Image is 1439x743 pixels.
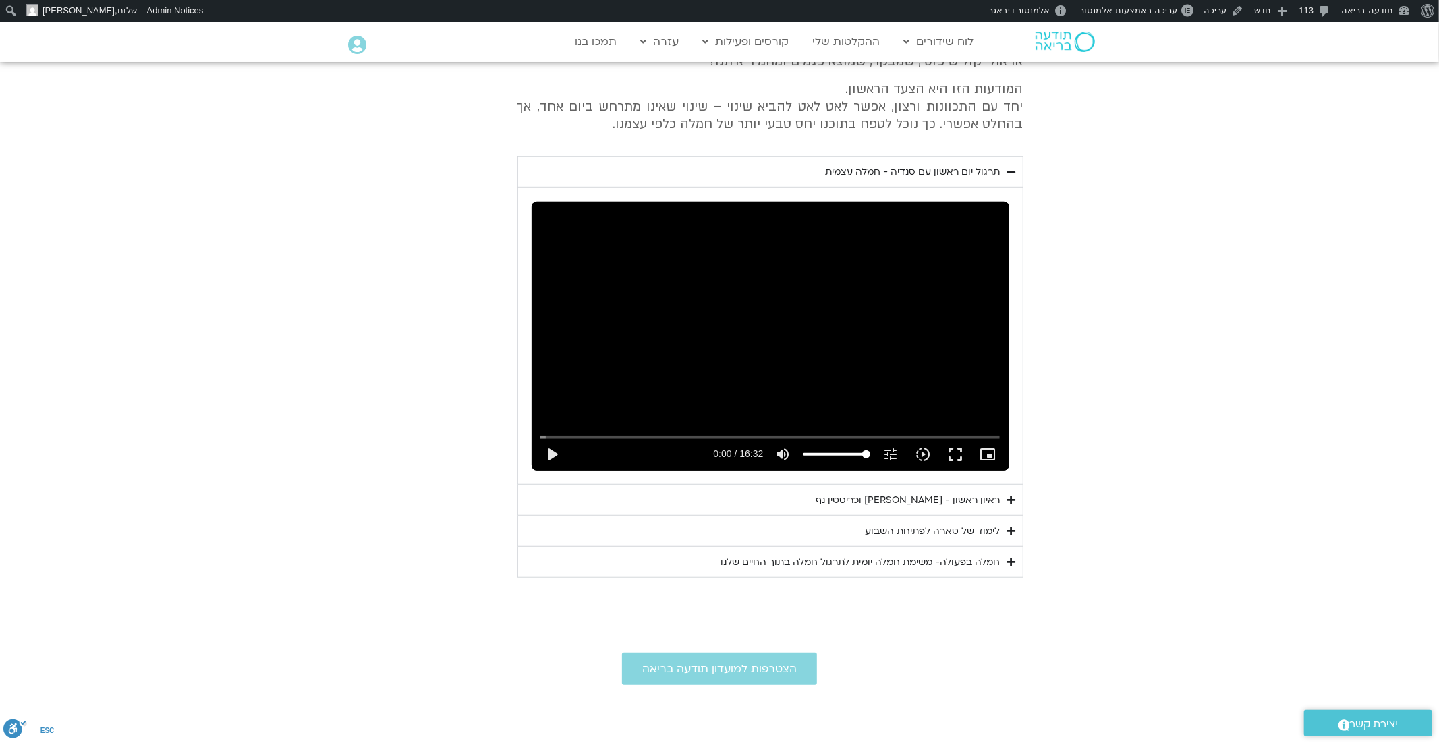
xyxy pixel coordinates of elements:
[897,29,981,55] a: לוח שידורים
[696,29,796,55] a: קורסים ופעילות
[826,164,1000,180] div: תרגול יום ראשון עם סנדיה - חמלה עצמית
[1036,32,1095,52] img: תודעה בריאה
[816,492,1000,508] div: ראיון ראשון - [PERSON_NAME] וכריסטין נף
[806,29,887,55] a: ההקלטות שלי
[866,523,1000,539] div: לימוד של טארה לפתיחת השבוע
[721,554,1000,570] div: חמלה בפעולה- משימת חמלה יומית לתרגול חמלה בתוך החיים שלנו
[1350,715,1399,734] span: יצירת קשר
[517,485,1023,516] summary: ראיון ראשון - [PERSON_NAME] וכריסטין נף
[1079,5,1177,16] span: עריכה באמצעות אלמנטור
[517,516,1023,547] summary: לימוד של טארה לפתיחת השבוע
[517,80,1023,133] p: המודעות הזו היא הצעד הראשון. יחד עם התכוונות ורצון, אפשר לאט לאט להביא שינוי – שינוי שאינו מתרחש ...
[569,29,624,55] a: תמכו בנו
[622,653,817,685] a: הצטרפות למועדון תודעה בריאה
[634,29,686,55] a: עזרה
[517,156,1023,577] div: Accordion. Open links with Enter or Space, close with Escape, and navigate with Arrow Keys
[1304,710,1432,736] a: יצירת קשר
[517,547,1023,578] summary: חמלה בפעולה- משימת חמלה יומית לתרגול חמלה בתוך החיים שלנו
[642,663,797,675] span: הצטרפות למועדון תודעה בריאה
[517,156,1023,187] summary: תרגול יום ראשון עם סנדיה - חמלה עצמית
[43,5,115,16] span: [PERSON_NAME]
